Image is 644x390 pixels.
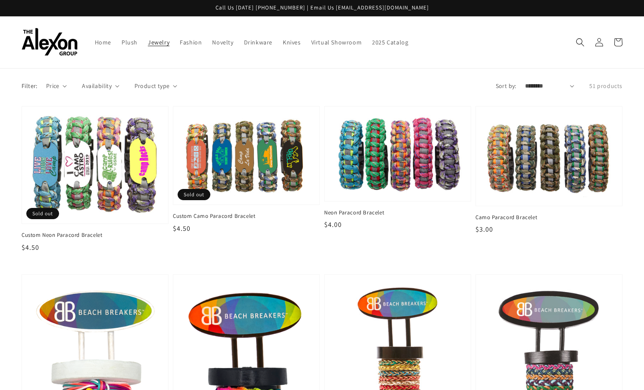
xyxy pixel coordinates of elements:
a: Virtual Showroom [306,33,367,51]
span: Price [46,82,59,91]
span: Product type [134,82,170,91]
img: Custom Camo Paracord Bracelet [182,115,311,196]
a: Plush [116,33,143,51]
a: Novelty [207,33,238,51]
span: Knives [283,38,301,46]
span: Custom Neon Paracord Bracelet [22,231,169,239]
summary: Availability [82,82,119,91]
p: 51 products [589,82,622,91]
span: Virtual Showroom [311,38,362,46]
a: Custom Camo Paracord Bracelet Custom Camo Paracord Bracelet $4.50 [173,106,320,234]
span: Sold out [26,208,59,219]
span: $4.50 [173,224,191,233]
a: Knives [278,33,306,51]
label: Sort by: [496,82,516,91]
img: Neon Paracord Bracelet [333,115,462,192]
img: The Alexon Group [22,28,78,56]
img: Custom Neon Paracord Bracelet [31,115,159,215]
a: Custom Neon Paracord Bracelet Custom Neon Paracord Bracelet $4.50 [22,106,169,253]
span: Novelty [212,38,233,46]
a: Home [90,33,116,51]
span: Drinkware [244,38,272,46]
span: $4.00 [324,220,342,229]
span: $3.00 [475,225,493,234]
summary: Search [571,33,590,52]
span: Camo Paracord Bracelet [475,214,622,221]
summary: Product type [134,82,177,91]
span: Fashion [180,38,202,46]
span: $4.50 [22,243,39,252]
span: Sold out [178,189,210,200]
span: Custom Camo Paracord Bracelet [173,212,320,220]
a: Drinkware [239,33,278,51]
a: Jewelry [143,33,175,51]
summary: Price [46,82,67,91]
span: Home [95,38,111,46]
span: Jewelry [148,38,169,46]
p: Filter: [22,82,38,91]
a: Camo Paracord Bracelet Camo Paracord Bracelet $3.00 [475,106,622,235]
span: Availability [82,82,112,91]
a: Neon Paracord Bracelet Neon Paracord Bracelet $4.00 [324,106,471,230]
span: Neon Paracord Bracelet [324,209,471,217]
a: Fashion [175,33,207,51]
span: 2025 Catalog [372,38,408,46]
span: Plush [122,38,138,46]
a: 2025 Catalog [367,33,413,51]
img: Camo Paracord Bracelet [485,115,613,197]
